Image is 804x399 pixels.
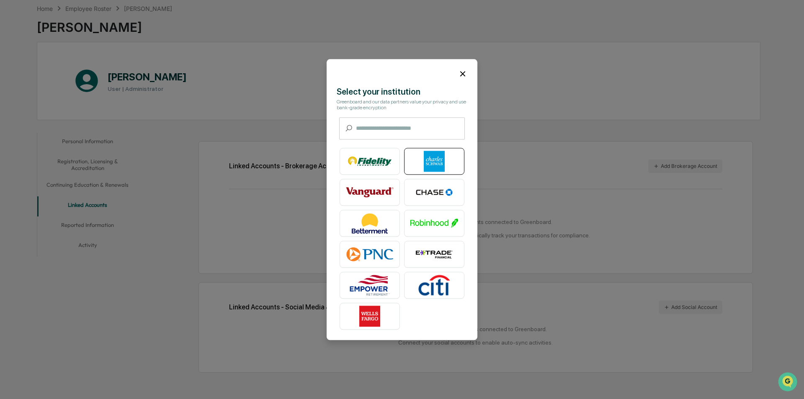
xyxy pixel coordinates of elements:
[346,213,394,234] img: Betterment
[57,102,107,117] a: 🗄️Attestations
[8,106,15,113] div: 🖐️
[346,306,394,327] img: Wells Fargo
[410,275,458,296] img: Citibank
[17,121,53,130] span: Data Lookup
[346,182,394,203] img: Vanguard
[337,87,467,97] div: Select your institution
[8,18,152,31] p: How can we help?
[337,99,467,111] div: Greenboard and our data partners value your privacy and use bank-grade encryption
[8,122,15,129] div: 🔎
[61,106,67,113] div: 🗄️
[5,118,56,133] a: 🔎Data Lookup
[410,151,458,172] img: Charles Schwab
[410,244,458,265] img: E*TRADE
[410,213,458,234] img: Robinhood
[28,72,109,79] div: We're offline, we'll be back soon
[17,106,54,114] span: Preclearance
[28,64,137,72] div: Start new chat
[410,182,458,203] img: Chase
[59,142,101,148] a: Powered byPylon
[346,244,394,265] img: PNC
[142,67,152,77] button: Start new chat
[69,106,104,114] span: Attestations
[8,64,23,79] img: 1746055101610-c473b297-6a78-478c-a979-82029cc54cd1
[346,275,394,296] img: Empower Retirement
[346,151,394,172] img: Fidelity Investments
[5,102,57,117] a: 🖐️Preclearance
[777,371,800,394] iframe: Open customer support
[83,142,101,148] span: Pylon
